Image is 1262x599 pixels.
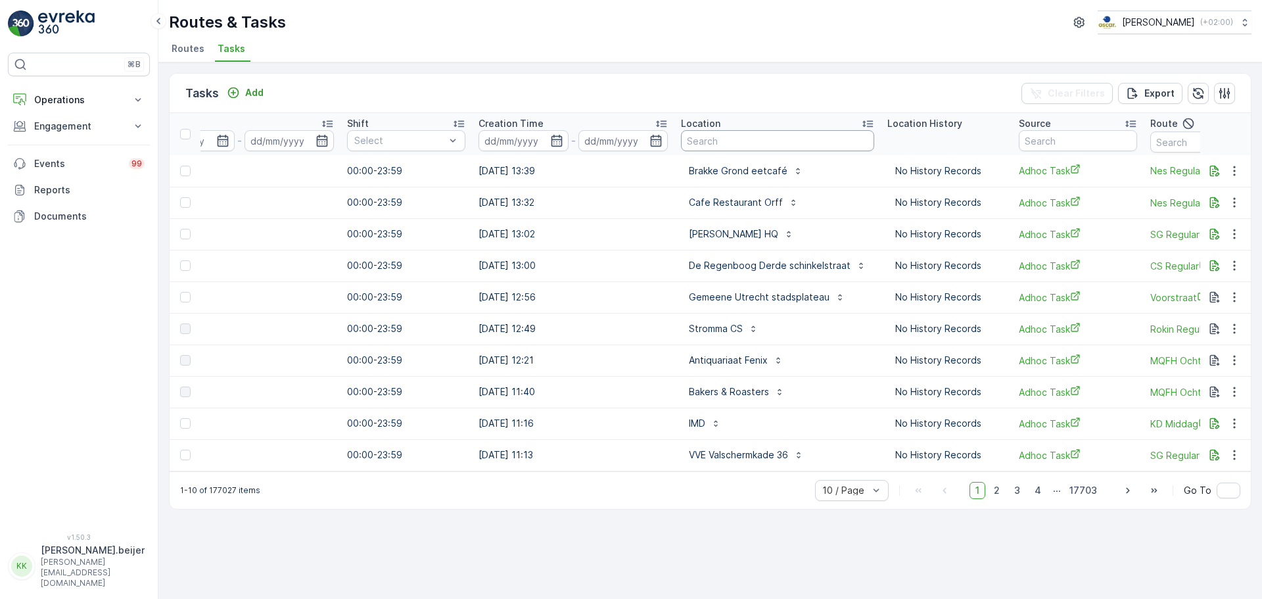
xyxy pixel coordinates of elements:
p: No History Records [895,259,998,272]
p: Operations [34,93,124,107]
input: dd/mm/yyyy [479,130,569,151]
div: Toggle Row Selected [180,323,191,334]
p: VVE Valschermkade 36 [689,448,788,462]
img: basis-logo_rgb2x.png [1098,15,1117,30]
p: Tasks [185,84,219,103]
p: De Regenboog Derde schinkelstraat [689,259,851,272]
button: Clear Filters [1021,83,1113,104]
button: Stromma CS [681,318,766,339]
div: Toggle Row Selected [180,260,191,271]
p: Antiquariaat Fenix [689,354,768,367]
p: 99 [131,158,142,169]
p: 00:00-23:59 [347,259,465,272]
div: Toggle Row Selected [180,197,191,208]
a: Adhoc Task [1019,228,1137,241]
p: 1-10 of 177027 items [180,485,260,496]
a: Adhoc Task [1019,164,1137,178]
input: Search [681,130,874,151]
td: [DATE] 12:21 [472,345,674,376]
a: Adhoc Task [1019,354,1137,368]
button: Cafe Restaurant Orff [681,192,806,213]
td: [DATE] 13:32 [472,187,674,218]
button: Engagement [8,113,150,139]
p: No History Records [895,448,998,462]
td: [DATE] [138,281,340,313]
p: 00:00-23:59 [347,385,465,398]
td: [DATE] 12:56 [472,281,674,313]
p: No History Records [895,322,998,335]
span: Adhoc Task [1019,322,1137,336]
button: VVE Valschermkade 36 [681,444,812,466]
button: Export [1118,83,1182,104]
td: [DATE] 12:49 [472,313,674,345]
p: No History Records [895,228,998,241]
a: Adhoc Task [1019,259,1137,273]
p: 00:00-23:59 [347,322,465,335]
p: Add [245,86,264,99]
div: Toggle Row Selected [180,355,191,366]
div: Toggle Row Selected [180,450,191,460]
p: Engagement [34,120,124,133]
button: [PERSON_NAME](+02:00) [1098,11,1251,34]
p: Source [1019,117,1051,130]
td: [DATE] [138,187,340,218]
button: Brakke Grond eetcafé [681,160,811,181]
p: Location History [887,117,962,130]
div: Toggle Row Selected [180,387,191,397]
td: [DATE] [138,345,340,376]
p: 00:00-23:59 [347,228,465,241]
p: No History Records [895,291,998,304]
span: 1 [970,482,985,499]
p: ( +02:00 ) [1200,17,1233,28]
td: [DATE] 11:16 [472,408,674,439]
p: Routes & Tasks [169,12,286,33]
div: Toggle Row Selected [180,166,191,176]
span: 17703 [1063,482,1103,499]
img: logo_light-DOdMpM7g.png [38,11,95,37]
p: No History Records [895,354,998,367]
span: Tasks [218,42,245,55]
input: Search [1019,130,1137,151]
td: [DATE] 11:40 [472,376,674,408]
p: No History Records [895,385,998,398]
div: Toggle Row Selected [180,418,191,429]
p: Gemeene Utrecht stadsplateau [689,291,830,304]
p: IMD [689,417,705,430]
a: Adhoc Task [1019,291,1137,304]
p: No History Records [895,196,998,209]
p: Stromma CS [689,322,743,335]
button: Antiquariaat Fenix [681,350,791,371]
a: Adhoc Task [1019,196,1137,210]
p: 00:00-23:59 [347,448,465,462]
p: Shift [347,117,369,130]
p: - [571,133,576,149]
p: [PERSON_NAME] HQ [689,228,778,241]
button: KK[PERSON_NAME].beijer[PERSON_NAME][EMAIL_ADDRESS][DOMAIN_NAME] [8,544,150,588]
p: ... [1053,482,1061,499]
p: 00:00-23:59 [347,164,465,178]
span: Go To [1184,484,1211,497]
input: dd/mm/yyyy [245,130,335,151]
td: [DATE] 13:02 [472,218,674,250]
p: [PERSON_NAME][EMAIL_ADDRESS][DOMAIN_NAME] [41,557,145,588]
span: Routes [172,42,204,55]
p: [PERSON_NAME].beijer [41,544,145,557]
td: [DATE] [138,376,340,408]
span: 3 [1008,482,1026,499]
td: [DATE] [138,250,340,281]
a: Adhoc Task [1019,385,1137,399]
p: Clear Filters [1048,87,1105,100]
a: Adhoc Task [1019,448,1137,462]
button: IMD [681,413,729,434]
td: [DATE] 13:00 [472,250,674,281]
div: KK [11,556,32,577]
p: Brakke Grond eetcafé [689,164,787,178]
p: - [237,133,242,149]
p: Export [1144,87,1175,100]
p: Creation Time [479,117,544,130]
